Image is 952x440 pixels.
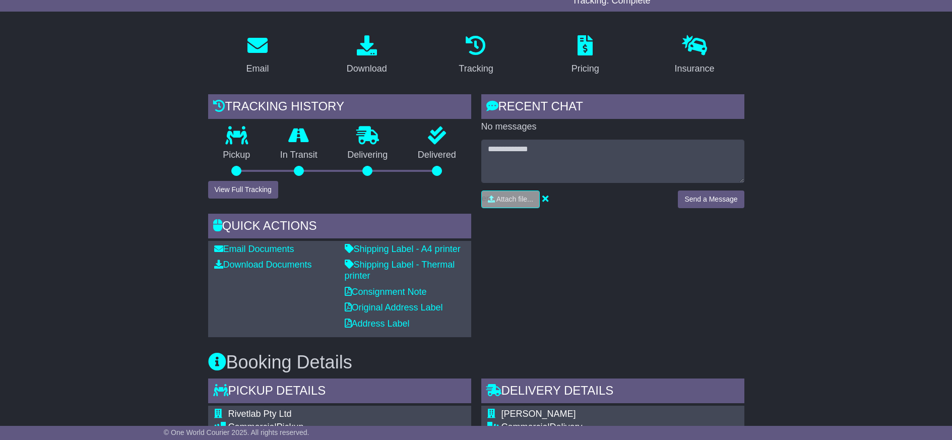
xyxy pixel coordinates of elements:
[345,319,410,329] a: Address Label
[481,379,744,406] div: Delivery Details
[481,94,744,121] div: RECENT CHAT
[214,260,312,270] a: Download Documents
[481,121,744,133] p: No messages
[208,379,471,406] div: Pickup Details
[265,150,333,161] p: In Transit
[345,287,427,297] a: Consignment Note
[668,32,721,79] a: Insurance
[246,62,269,76] div: Email
[228,409,292,419] span: Rivetlab Pty Ltd
[345,244,461,254] a: Shipping Label - A4 printer
[678,191,744,208] button: Send a Message
[501,422,694,433] div: Delivery
[340,32,394,79] a: Download
[452,32,499,79] a: Tracking
[565,32,606,79] a: Pricing
[345,260,455,281] a: Shipping Label - Thermal printer
[208,181,278,199] button: View Full Tracking
[459,62,493,76] div: Tracking
[347,62,387,76] div: Download
[208,214,471,241] div: Quick Actions
[345,302,443,312] a: Original Address Label
[403,150,471,161] p: Delivered
[333,150,403,161] p: Delivering
[501,409,576,419] span: [PERSON_NAME]
[501,422,550,432] span: Commercial
[208,352,744,372] h3: Booking Details
[572,62,599,76] div: Pricing
[228,422,277,432] span: Commercial
[208,150,266,161] p: Pickup
[675,62,715,76] div: Insurance
[208,94,471,121] div: Tracking history
[214,244,294,254] a: Email Documents
[228,422,422,433] div: Pickup
[164,428,309,436] span: © One World Courier 2025. All rights reserved.
[239,32,275,79] a: Email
